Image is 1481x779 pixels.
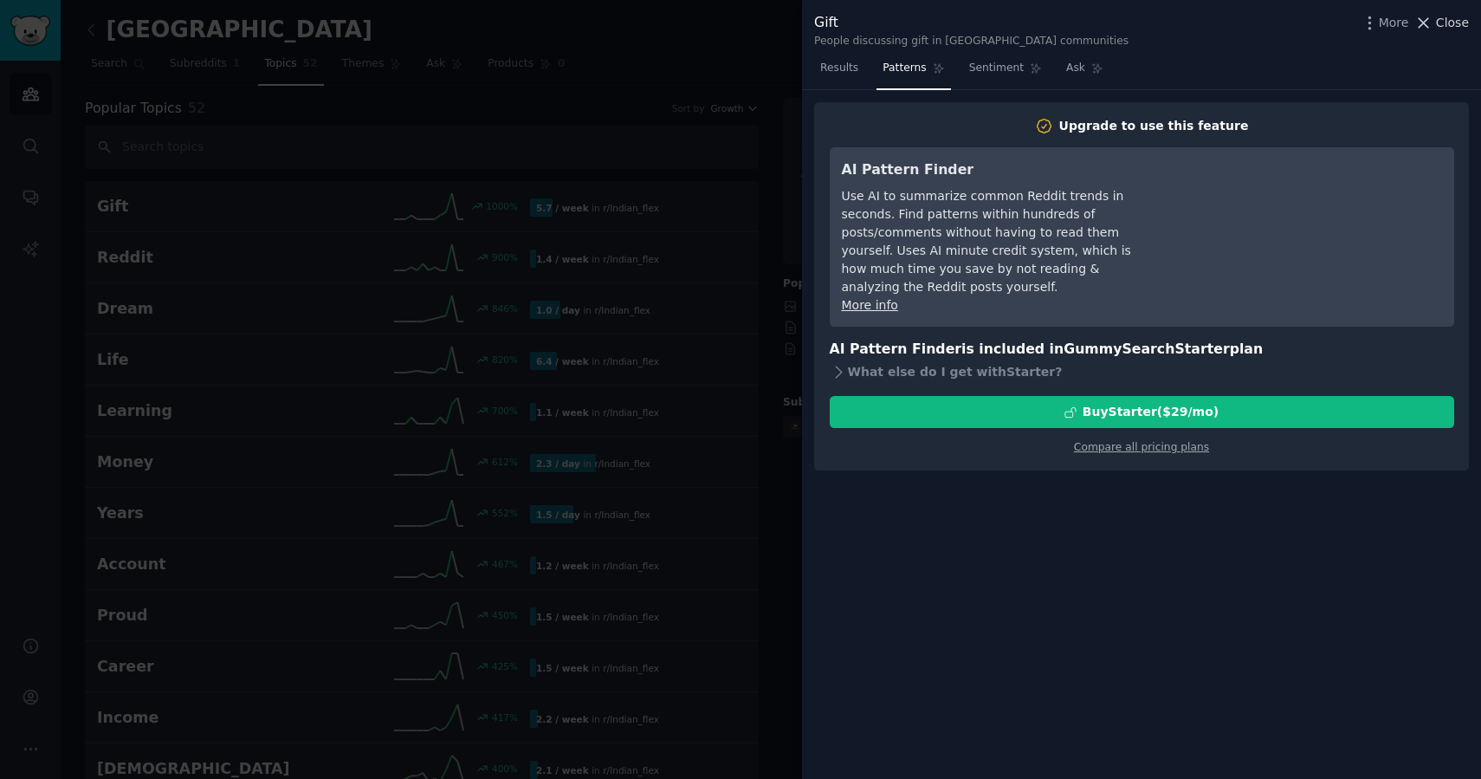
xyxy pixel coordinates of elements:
[830,396,1454,428] button: BuyStarter($29/mo)
[876,55,950,90] a: Patterns
[963,55,1048,90] a: Sentiment
[1064,341,1229,357] span: GummySearch Starter
[1361,14,1409,32] button: More
[1436,14,1469,32] span: Close
[842,159,1158,181] h3: AI Pattern Finder
[814,12,1129,34] div: Gift
[969,61,1024,76] span: Sentiment
[842,298,898,312] a: More info
[1059,117,1249,135] div: Upgrade to use this feature
[814,55,864,90] a: Results
[830,339,1454,360] h3: AI Pattern Finder is included in plan
[883,61,926,76] span: Patterns
[1066,61,1085,76] span: Ask
[1414,14,1469,32] button: Close
[814,34,1129,49] div: People discussing gift in [GEOGRAPHIC_DATA] communities
[1074,441,1209,453] a: Compare all pricing plans
[1182,159,1442,289] iframe: YouTube video player
[842,187,1158,296] div: Use AI to summarize common Reddit trends in seconds. Find patterns within hundreds of posts/comme...
[830,360,1454,384] div: What else do I get with Starter ?
[1060,55,1109,90] a: Ask
[820,61,858,76] span: Results
[1083,403,1219,421] div: Buy Starter ($ 29 /mo )
[1379,14,1409,32] span: More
